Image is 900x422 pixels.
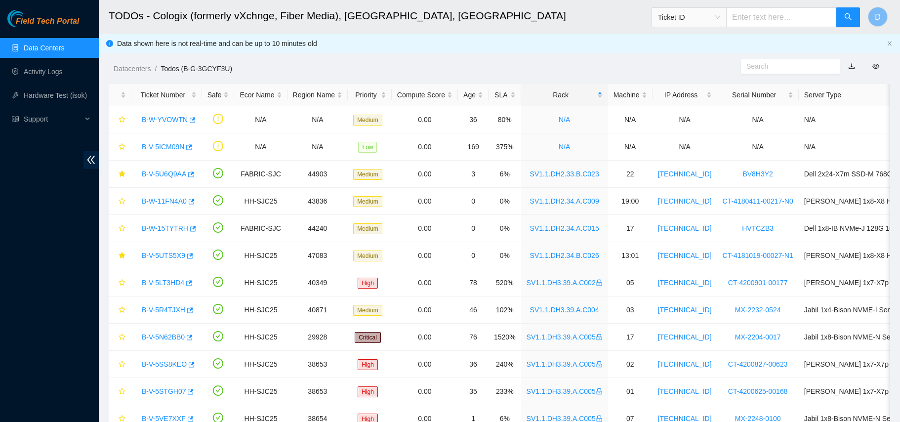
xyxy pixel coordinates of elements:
[24,68,63,76] a: Activity Logs
[142,116,188,124] a: B-W-YVOWTN
[114,356,126,372] button: star
[392,106,458,133] td: 0.00
[658,279,712,287] a: [TECHNICAL_ID]
[489,133,521,161] td: 375%
[658,10,720,25] span: Ticket ID
[119,388,125,396] span: star
[114,166,126,182] button: star
[489,188,521,215] td: 0%
[234,188,287,215] td: HH-SJC25
[608,215,653,242] td: 17
[608,188,653,215] td: 19:00
[717,133,799,161] td: N/A
[530,306,599,314] a: SV1.1.DH3.39.A.C004
[142,170,186,178] a: B-V-5U6Q9AA
[887,41,893,46] span: close
[287,296,348,324] td: 40871
[114,248,126,263] button: star
[608,161,653,188] td: 22
[392,242,458,269] td: 0.00
[458,215,489,242] td: 0
[287,242,348,269] td: 47083
[234,242,287,269] td: HH-SJC25
[392,133,458,161] td: 0.00
[213,222,223,233] span: check-circle
[234,106,287,133] td: N/A
[527,387,603,395] a: SV1.1.DH3.39.A.C005lock
[527,360,603,368] a: SV1.1.DH3.39.A.C005lock
[489,242,521,269] td: 0%
[234,378,287,405] td: HH-SJC25
[735,333,781,341] a: MX-2204-0017
[114,220,126,236] button: star
[746,61,826,72] input: Search
[234,324,287,351] td: HH-SJC25
[608,106,653,133] td: N/A
[458,296,489,324] td: 46
[658,197,712,205] a: [TECHNICAL_ID]
[608,242,653,269] td: 13:01
[353,196,382,207] span: Medium
[213,141,223,151] span: exclamation-circle
[559,116,570,124] a: N/A
[489,296,521,324] td: 102%
[658,360,712,368] a: [TECHNICAL_ID]
[114,302,126,318] button: star
[119,306,125,314] span: star
[234,296,287,324] td: HH-SJC25
[596,334,603,340] span: lock
[142,143,184,151] a: B-V-5ICM09N
[658,387,712,395] a: [TECHNICAL_ID]
[119,361,125,369] span: star
[458,133,489,161] td: 169
[458,378,489,405] td: 35
[658,224,712,232] a: [TECHNICAL_ID]
[658,306,712,314] a: [TECHNICAL_ID]
[16,17,79,26] span: Field Tech Portal
[353,251,382,261] span: Medium
[287,351,348,378] td: 38653
[723,197,793,205] a: CT-4180411-00217-N0
[287,269,348,296] td: 40349
[119,225,125,233] span: star
[717,106,799,133] td: N/A
[875,11,881,23] span: D
[234,161,287,188] td: FABRIC-SJC
[887,41,893,47] button: close
[353,223,382,234] span: Medium
[608,351,653,378] td: 02
[83,151,99,169] span: double-left
[213,358,223,369] span: check-circle
[353,169,382,180] span: Medium
[489,215,521,242] td: 0%
[119,170,125,178] span: star
[489,106,521,133] td: 80%
[114,383,126,399] button: star
[213,385,223,396] span: check-circle
[161,65,232,73] a: Todos (B-G-3GCYF3U)
[728,279,788,287] a: CT-4200901-00177
[735,306,781,314] a: MX-2232-0524
[213,114,223,124] span: exclamation-circle
[142,197,187,205] a: B-W-11FN4A0
[155,65,157,73] span: /
[608,296,653,324] td: 03
[841,58,862,74] button: download
[7,18,79,31] a: Akamai TechnologiesField Tech Portal
[142,360,187,368] a: B-V-5SS8KEO
[726,7,837,27] input: Enter text here...
[489,269,521,296] td: 520%
[24,44,64,52] a: Data Centers
[489,351,521,378] td: 240%
[213,195,223,206] span: check-circle
[608,378,653,405] td: 01
[287,324,348,351] td: 29928
[114,275,126,291] button: star
[527,333,603,341] a: SV1.1.DH3.39.A.C005lock
[527,279,603,287] a: SV1.1.DH3.39.A.C002lock
[355,332,381,343] span: Critical
[213,277,223,287] span: check-circle
[559,143,570,151] a: N/A
[489,324,521,351] td: 1520%
[119,198,125,206] span: star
